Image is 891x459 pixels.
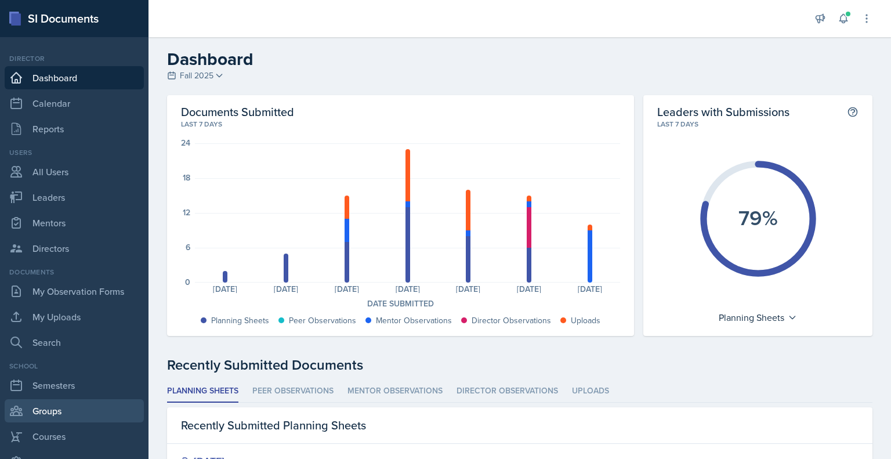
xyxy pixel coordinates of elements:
[317,285,378,293] div: [DATE]
[5,267,144,277] div: Documents
[572,380,609,403] li: Uploads
[180,70,213,82] span: Fall 2025
[5,117,144,140] a: Reports
[5,280,144,303] a: My Observation Forms
[5,147,144,158] div: Users
[181,119,620,129] div: Last 7 days
[183,174,190,182] div: 18
[5,305,144,328] a: My Uploads
[167,407,872,444] div: Recently Submitted Planning Sheets
[183,208,190,216] div: 12
[5,331,144,354] a: Search
[438,285,499,293] div: [DATE]
[713,308,803,327] div: Planning Sheets
[5,160,144,183] a: All Users
[472,315,551,327] div: Director Observations
[499,285,560,293] div: [DATE]
[167,49,872,70] h2: Dashboard
[252,380,334,403] li: Peer Observations
[5,399,144,422] a: Groups
[738,203,778,233] text: 79%
[256,285,317,293] div: [DATE]
[181,298,620,310] div: Date Submitted
[457,380,558,403] li: Director Observations
[657,104,789,119] h2: Leaders with Submissions
[560,285,621,293] div: [DATE]
[167,380,238,403] li: Planning Sheets
[181,104,620,119] h2: Documents Submitted
[195,285,256,293] div: [DATE]
[5,211,144,234] a: Mentors
[289,315,356,327] div: Peer Observations
[5,361,144,371] div: School
[211,315,269,327] div: Planning Sheets
[571,315,600,327] div: Uploads
[5,425,144,448] a: Courses
[5,53,144,64] div: Director
[5,92,144,115] a: Calendar
[167,355,872,375] div: Recently Submitted Documents
[5,374,144,397] a: Semesters
[5,66,144,89] a: Dashboard
[376,315,452,327] div: Mentor Observations
[185,278,190,286] div: 0
[347,380,443,403] li: Mentor Observations
[5,237,144,260] a: Directors
[186,243,190,251] div: 6
[377,285,438,293] div: [DATE]
[657,119,859,129] div: Last 7 days
[5,186,144,209] a: Leaders
[181,139,190,147] div: 24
